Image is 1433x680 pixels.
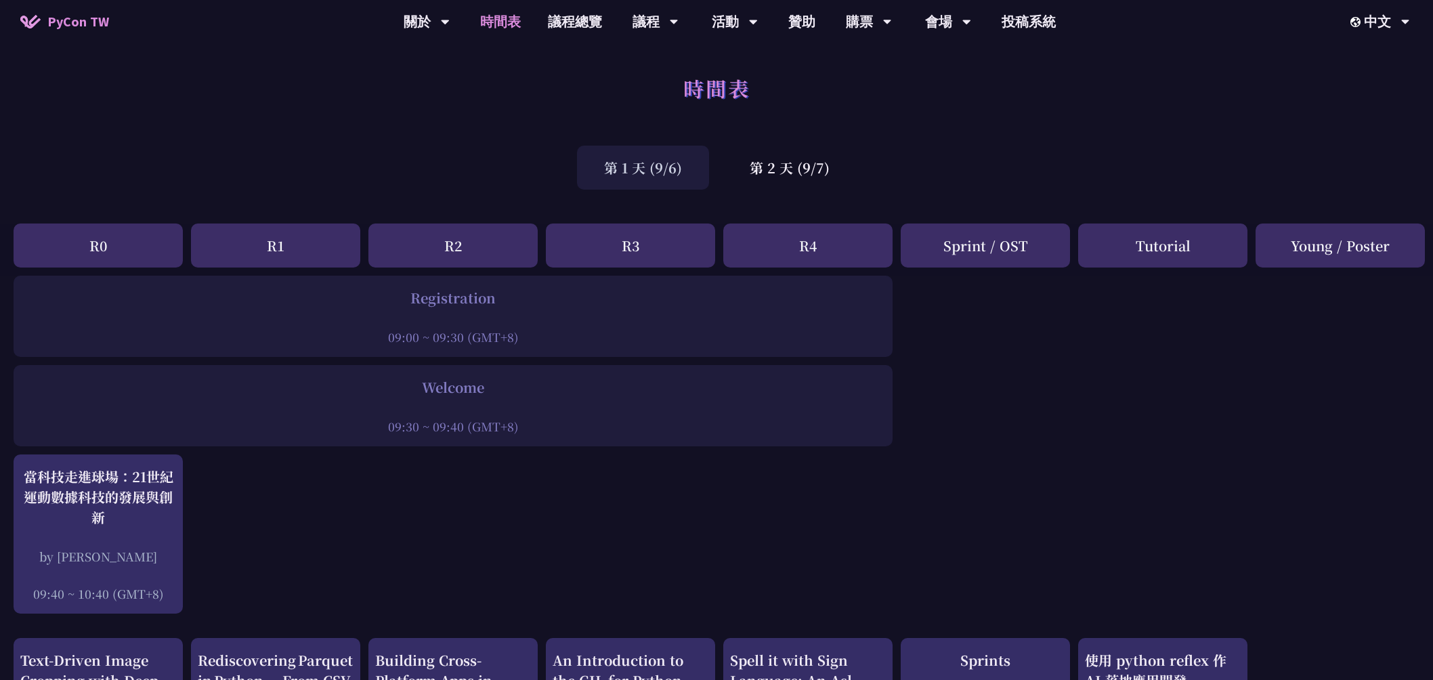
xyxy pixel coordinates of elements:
[20,418,886,435] div: 09:30 ~ 09:40 (GMT+8)
[20,467,176,602] a: 當科技走進球場：21世紀運動數據科技的發展與創新 by [PERSON_NAME] 09:40 ~ 10:40 (GMT+8)
[683,68,750,108] h1: 時間表
[1078,224,1247,268] div: Tutorial
[14,224,183,268] div: R0
[47,12,109,32] span: PyCon TW
[20,548,176,565] div: by [PERSON_NAME]
[20,15,41,28] img: Home icon of PyCon TW 2025
[191,224,360,268] div: R1
[20,467,176,528] div: 當科技走進球場：21世紀運動數據科技的發展與創新
[1256,224,1425,268] div: Young / Poster
[20,328,886,345] div: 09:00 ~ 09:30 (GMT+8)
[723,146,857,190] div: 第 2 天 (9/7)
[20,585,176,602] div: 09:40 ~ 10:40 (GMT+8)
[7,5,123,39] a: PyCon TW
[20,377,886,398] div: Welcome
[723,224,893,268] div: R4
[901,224,1070,268] div: Sprint / OST
[368,224,538,268] div: R2
[1350,17,1364,27] img: Locale Icon
[907,650,1063,671] div: Sprints
[546,224,715,268] div: R3
[20,288,886,308] div: Registration
[577,146,709,190] div: 第 1 天 (9/6)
